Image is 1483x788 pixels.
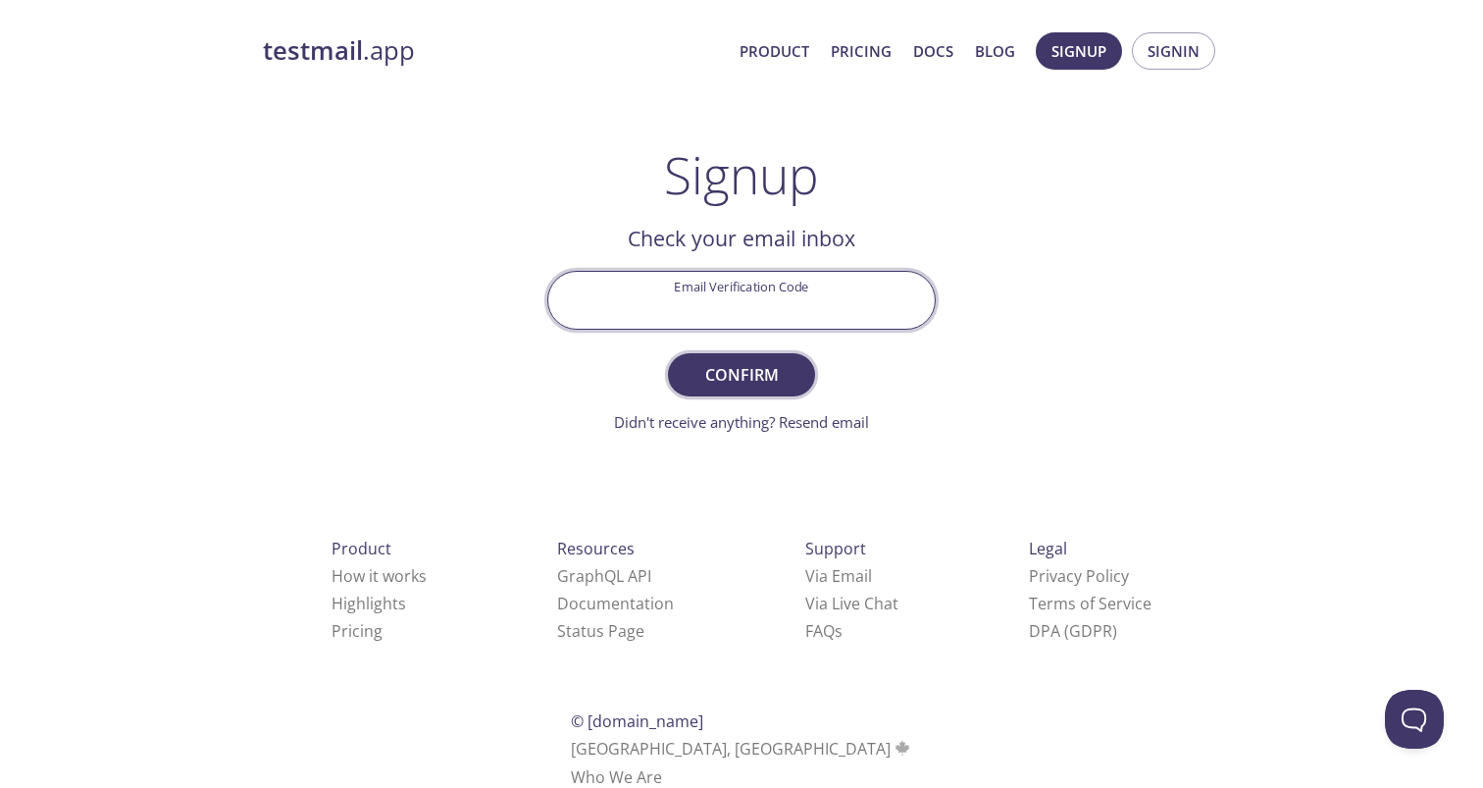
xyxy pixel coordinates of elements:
[740,38,809,64] a: Product
[831,38,892,64] a: Pricing
[571,738,913,760] span: [GEOGRAPHIC_DATA], [GEOGRAPHIC_DATA]
[332,538,391,559] span: Product
[571,710,703,732] span: © [DOMAIN_NAME]
[332,620,383,642] a: Pricing
[263,34,724,68] a: testmail.app
[332,565,427,587] a: How it works
[614,412,869,432] a: Didn't receive anything? Resend email
[557,565,651,587] a: GraphQL API
[1385,690,1444,749] iframe: Help Scout Beacon - Open
[690,361,793,389] span: Confirm
[1132,32,1215,70] button: Signin
[1036,32,1122,70] button: Signup
[835,620,843,642] span: s
[1148,38,1200,64] span: Signin
[557,593,674,614] a: Documentation
[805,620,843,642] a: FAQ
[805,565,872,587] a: Via Email
[805,593,898,614] a: Via Live Chat
[1051,38,1106,64] span: Signup
[547,222,936,255] h2: Check your email inbox
[975,38,1015,64] a: Blog
[557,620,644,642] a: Status Page
[805,538,866,559] span: Support
[263,33,363,68] strong: testmail
[1029,620,1117,642] a: DPA (GDPR)
[664,145,819,204] h1: Signup
[332,593,406,614] a: Highlights
[668,353,815,396] button: Confirm
[913,38,953,64] a: Docs
[1029,593,1151,614] a: Terms of Service
[1029,538,1067,559] span: Legal
[557,538,635,559] span: Resources
[1029,565,1129,587] a: Privacy Policy
[571,766,662,788] a: Who We Are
